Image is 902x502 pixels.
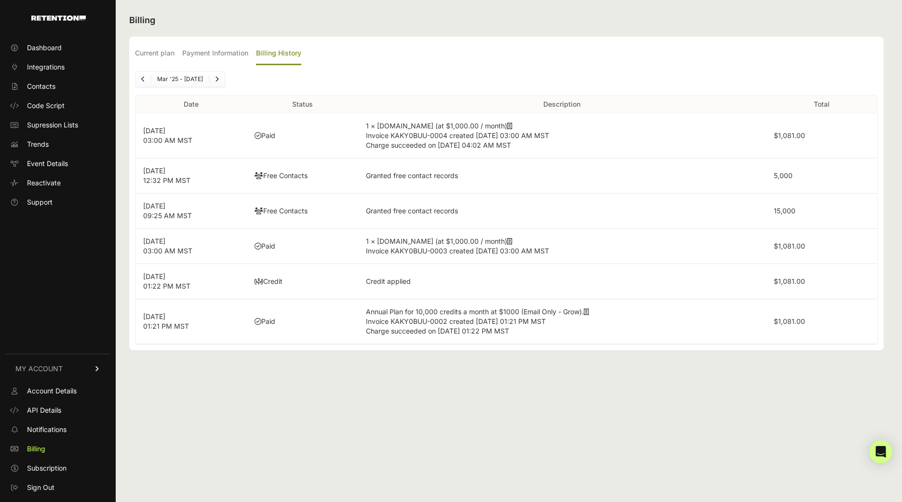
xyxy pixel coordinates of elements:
[27,82,55,91] span: Contacts
[27,139,49,149] span: Trends
[151,75,209,83] li: Mar '25 - [DATE]
[6,98,110,113] a: Code Script
[247,113,358,158] td: Paid
[27,120,78,130] span: Supression Lists
[6,117,110,133] a: Supression Lists
[774,242,805,250] label: $1,081.00
[774,277,805,285] label: $1,081.00
[27,463,67,473] span: Subscription
[27,444,45,454] span: Billing
[6,40,110,56] a: Dashboard
[143,166,239,185] p: [DATE] 12:32 PM MST
[27,62,65,72] span: Integrations
[6,460,110,476] a: Subscription
[766,96,877,113] th: Total
[6,79,110,94] a: Contacts
[27,101,65,111] span: Code Script
[143,312,239,331] p: [DATE] 01:21 PM MST
[358,113,766,158] td: 1 × [DOMAIN_NAME] (at $1,000.00 / month)
[15,364,63,374] span: MY ACCOUNT
[358,194,766,229] td: Granted free contact records
[135,96,247,113] th: Date
[358,264,766,299] td: Credit applied
[27,425,67,434] span: Notifications
[6,480,110,495] a: Sign Out
[774,207,795,215] label: 15,000
[358,229,766,264] td: 1 × [DOMAIN_NAME] (at $1,000.00 / month)
[27,197,53,207] span: Support
[366,247,549,255] span: Invoice KAKY0BUU-0003 created [DATE] 03:00 AM MST
[135,71,151,87] a: Previous
[366,131,549,139] span: Invoice KAKY0BUU-0004 created [DATE] 03:00 AM MST
[774,171,793,180] label: 5,000
[143,126,239,145] p: [DATE] 03:00 AM MST
[247,158,358,194] td: Free Contacts
[6,59,110,75] a: Integrations
[143,272,239,291] p: [DATE] 01:22 PM MST
[247,194,358,229] td: Free Contacts
[6,441,110,457] a: Billing
[247,229,358,264] td: Paid
[209,71,225,87] a: Next
[27,405,61,415] span: API Details
[27,178,61,188] span: Reactivate
[358,96,766,113] th: Description
[27,386,77,396] span: Account Details
[774,131,805,139] label: $1,081.00
[6,403,110,418] a: API Details
[182,42,248,65] label: Payment Information
[366,327,509,335] span: Charge succeeded on [DATE] 01:22 PM MST
[6,137,110,152] a: Trends
[774,317,805,325] label: $1,081.00
[31,15,86,21] img: Retention.com
[256,42,301,65] label: Billing History
[6,354,110,383] a: MY ACCOUNT
[869,440,892,463] div: Open Intercom Messenger
[247,264,358,299] td: Credit
[6,175,110,191] a: Reactivate
[143,237,239,256] p: [DATE] 03:00 AM MST
[6,156,110,171] a: Event Details
[27,483,54,492] span: Sign Out
[358,158,766,194] td: Granted free contact records
[27,43,62,53] span: Dashboard
[135,42,175,65] label: Current plan
[6,422,110,437] a: Notifications
[247,96,358,113] th: Status
[366,141,511,149] span: Charge succeeded on [DATE] 04:02 AM MST
[6,195,110,210] a: Support
[366,317,546,325] span: Invoice KAKY0BUU-0002 created [DATE] 01:21 PM MST
[143,201,239,221] p: [DATE] 09:25 AM MST
[247,299,358,344] td: Paid
[6,383,110,399] a: Account Details
[129,14,884,27] h2: Billing
[358,299,766,344] td: Annual Plan for 10,000 credits a month at $1000 (Email Only - Grow).
[27,159,68,168] span: Event Details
